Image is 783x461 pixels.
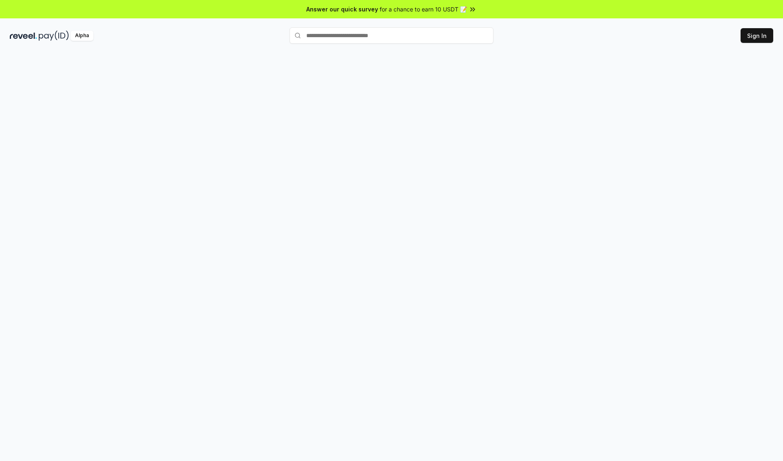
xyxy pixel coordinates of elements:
div: Alpha [71,31,93,41]
img: reveel_dark [10,31,37,41]
span: Answer our quick survey [306,5,378,13]
img: pay_id [39,31,69,41]
button: Sign In [741,28,773,43]
span: for a chance to earn 10 USDT 📝 [380,5,467,13]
